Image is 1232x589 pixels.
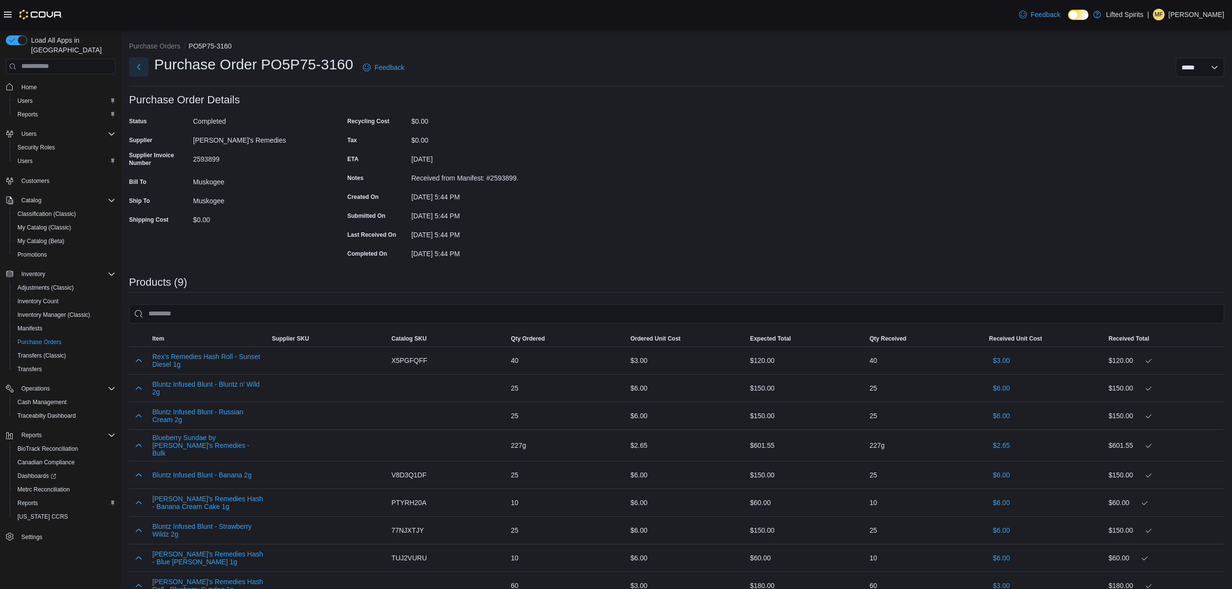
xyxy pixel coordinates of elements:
div: $6.00 [627,465,746,485]
button: Reports [17,429,46,441]
a: Dashboards [10,469,119,483]
div: 25 [866,406,985,425]
span: Reports [14,497,115,509]
div: $0.00 [193,212,323,224]
a: Users [14,155,36,167]
div: $150.00 [1109,524,1221,536]
span: Dashboards [17,472,56,480]
button: Operations [17,383,54,394]
button: Qty Received [866,331,985,346]
label: Notes [347,174,363,182]
a: Adjustments (Classic) [14,282,78,294]
button: Supplier SKU [268,331,387,346]
p: Lifted Spirits [1106,9,1143,20]
a: BioTrack Reconciliation [14,443,82,455]
button: Qty Ordered [507,331,626,346]
button: Operations [2,382,119,395]
a: Feedback [1015,5,1064,24]
button: Promotions [10,248,119,262]
div: $120.00 [1109,355,1221,366]
button: $6.00 [989,493,1014,512]
div: 227g [866,436,985,455]
nav: An example of EuiBreadcrumbs [129,41,1224,53]
a: Manifests [14,323,46,334]
div: 40 [866,351,985,370]
span: Reports [17,111,38,118]
button: Transfers [10,362,119,376]
button: Ordered Unit Cost [627,331,746,346]
button: Purchase Orders [10,335,119,349]
p: | [1147,9,1149,20]
span: Feedback [1031,10,1060,19]
nav: Complex example [6,76,115,569]
span: Transfers (Classic) [14,350,115,361]
button: Reports [10,108,119,121]
span: Feedback [374,63,404,72]
span: My Catalog (Beta) [17,237,65,245]
div: 2593899 [193,151,323,163]
a: Users [14,95,36,107]
div: Matt Fallaschek [1153,9,1165,20]
span: Users [21,130,36,138]
div: 10 [507,548,626,568]
a: Purchase Orders [14,336,65,348]
div: $601.55 [1109,440,1221,451]
button: Users [10,154,119,168]
span: [US_STATE] CCRS [17,513,68,521]
a: Reports [14,109,42,120]
span: $3.00 [993,356,1010,365]
span: $2.65 [993,441,1010,450]
div: [DATE] [411,151,541,163]
a: Customers [17,175,53,187]
a: Traceabilty Dashboard [14,410,80,422]
span: Purchase Orders [14,336,115,348]
div: $150.00 [1109,469,1221,481]
div: $6.00 [627,493,746,512]
span: Inventory Manager (Classic) [17,311,90,319]
span: X5PGFQFF [391,355,427,366]
button: Bluntz Infused Blunt - Bluntz n' Wild 2g [152,380,264,396]
button: $6.00 [989,406,1014,425]
span: Metrc Reconciliation [17,486,70,493]
div: $150.00 [1109,410,1221,422]
span: Catalog SKU [391,335,427,343]
a: My Catalog (Beta) [14,235,68,247]
button: $6.00 [989,465,1014,485]
div: 10 [507,493,626,512]
span: Manifests [17,325,42,332]
span: Users [17,97,32,105]
button: Inventory Count [10,294,119,308]
a: Reports [14,497,42,509]
span: Inventory Count [14,295,115,307]
span: Reports [21,431,42,439]
div: [DATE] 5:44 PM [411,208,541,220]
div: $0.00 [411,114,541,125]
span: Classification (Classic) [17,210,76,218]
span: Expected Total [750,335,791,343]
a: Classification (Classic) [14,208,80,220]
div: [DATE] 5:44 PM [411,227,541,239]
span: Ordered Unit Cost [631,335,681,343]
div: $150.00 [746,521,865,540]
div: 10 [866,548,985,568]
button: [PERSON_NAME]'s Remedies Hash - Blue [PERSON_NAME] 1g [152,550,264,566]
span: Customers [17,175,115,187]
div: 10 [866,493,985,512]
span: Operations [21,385,50,393]
a: Transfers [14,363,46,375]
label: Ship To [129,197,150,205]
span: Inventory [21,270,45,278]
span: BioTrack Reconciliation [17,445,78,453]
span: Inventory Manager (Classic) [14,309,115,321]
button: PO5P75-3160 [189,42,232,50]
div: $0.00 [411,132,541,144]
span: Received Unit Cost [989,335,1042,343]
span: 77NJXTJY [391,524,424,536]
label: Last Received On [347,231,396,239]
button: My Catalog (Classic) [10,221,119,234]
a: Inventory Count [14,295,63,307]
span: Canadian Compliance [14,457,115,468]
h3: Purchase Order Details [129,94,240,106]
button: Blueberry Sundae by [PERSON_NAME]'s Remedies - Bulk [152,434,264,457]
span: Reports [17,429,115,441]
